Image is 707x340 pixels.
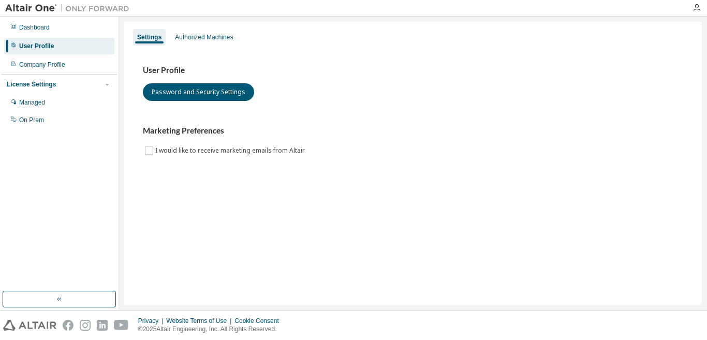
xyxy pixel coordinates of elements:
img: linkedin.svg [97,320,108,331]
img: facebook.svg [63,320,73,331]
div: Privacy [138,317,166,325]
div: Authorized Machines [175,33,233,41]
img: youtube.svg [114,320,129,331]
p: © 2025 Altair Engineering, Inc. All Rights Reserved. [138,325,285,334]
img: instagram.svg [80,320,91,331]
div: Company Profile [19,61,65,69]
img: Altair One [5,3,135,13]
div: Managed [19,98,45,107]
div: User Profile [19,42,54,50]
h3: Marketing Preferences [143,126,683,136]
div: Dashboard [19,23,50,32]
div: Cookie Consent [234,317,285,325]
button: Password and Security Settings [143,83,254,101]
h3: User Profile [143,65,683,76]
div: License Settings [7,80,56,88]
div: Settings [137,33,161,41]
label: I would like to receive marketing emails from Altair [155,144,307,157]
div: Website Terms of Use [166,317,234,325]
div: On Prem [19,116,44,124]
img: altair_logo.svg [3,320,56,331]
